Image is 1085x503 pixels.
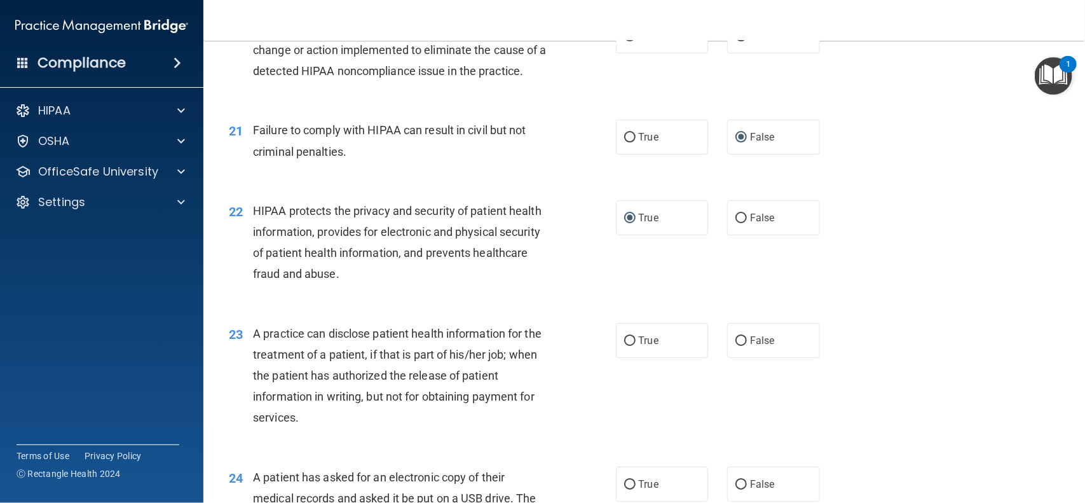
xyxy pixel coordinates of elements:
[624,480,636,490] input: True
[229,123,243,139] span: 21
[15,13,188,39] img: PMB logo
[85,450,142,462] a: Privacy Policy
[15,195,185,210] a: Settings
[253,204,542,281] span: HIPAA protects the privacy and security of patient health information, provides for electronic an...
[17,450,69,462] a: Terms of Use
[229,327,243,342] span: 23
[17,467,121,480] span: Ⓒ Rectangle Health 2024
[735,480,747,490] input: False
[639,478,659,490] span: True
[750,212,775,224] span: False
[639,30,659,42] span: True
[735,133,747,142] input: False
[38,103,71,118] p: HIPAA
[639,131,659,143] span: True
[15,134,185,149] a: OSHA
[735,336,747,346] input: False
[38,164,158,179] p: OfficeSafe University
[624,336,636,346] input: True
[15,164,185,179] a: OfficeSafe University
[639,212,659,224] span: True
[624,214,636,223] input: True
[735,214,747,223] input: False
[866,414,1070,464] iframe: Drift Widget Chat Controller
[253,327,542,425] span: A practice can disclose patient health information for the treatment of a patient, if that is par...
[229,204,243,219] span: 22
[253,22,547,78] span: A Corrective Action Plan by a practice is defined as the change or action implemented to eliminat...
[1035,57,1072,95] button: Open Resource Center, 1 new notification
[38,195,85,210] p: Settings
[38,54,126,72] h4: Compliance
[229,471,243,486] span: 24
[750,478,775,490] span: False
[38,134,70,149] p: OSHA
[624,133,636,142] input: True
[15,103,185,118] a: HIPAA
[639,334,659,347] span: True
[253,123,526,158] span: Failure to comply with HIPAA can result in civil but not criminal penalties.
[750,30,775,42] span: False
[1066,64,1070,81] div: 1
[750,334,775,347] span: False
[750,131,775,143] span: False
